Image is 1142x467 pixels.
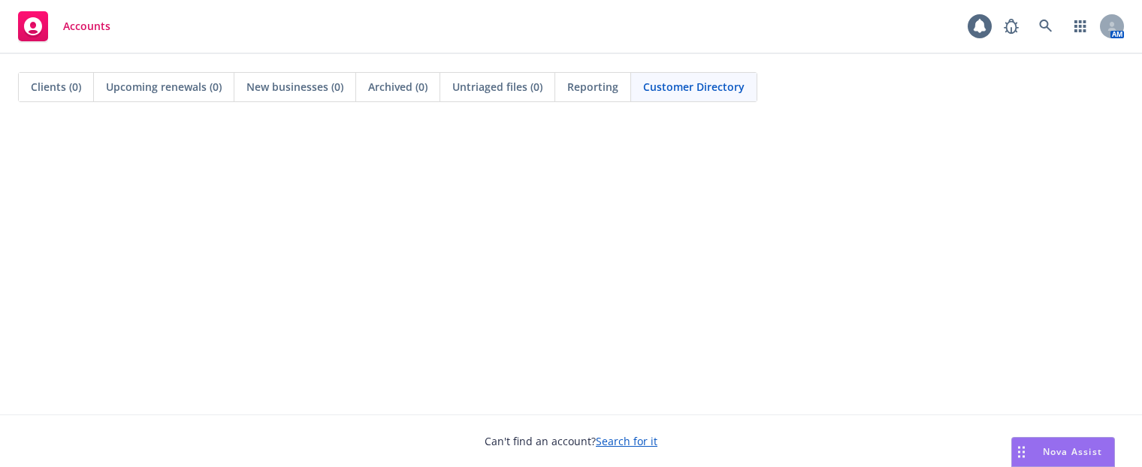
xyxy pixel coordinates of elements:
[596,434,657,448] a: Search for it
[106,79,222,95] span: Upcoming renewals (0)
[1012,438,1031,466] div: Drag to move
[15,135,1127,399] iframe: Hex Dashboard 1
[31,79,81,95] span: Clients (0)
[996,11,1026,41] a: Report a Bug
[63,20,110,32] span: Accounts
[368,79,427,95] span: Archived (0)
[1011,437,1115,467] button: Nova Assist
[485,433,657,449] span: Can't find an account?
[246,79,343,95] span: New businesses (0)
[643,79,745,95] span: Customer Directory
[567,79,618,95] span: Reporting
[12,5,116,47] a: Accounts
[1043,445,1102,458] span: Nova Assist
[1065,11,1095,41] a: Switch app
[1031,11,1061,41] a: Search
[452,79,542,95] span: Untriaged files (0)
